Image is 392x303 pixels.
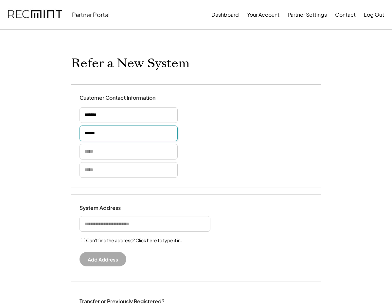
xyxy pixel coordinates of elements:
[80,205,145,211] div: System Address
[71,56,189,71] h1: Refer a New System
[211,8,239,21] button: Dashboard
[80,252,126,266] button: Add Address
[288,8,327,21] button: Partner Settings
[364,8,384,21] button: Log Out
[8,4,62,26] img: recmint-logotype%403x.png
[80,94,155,101] div: Customer Contact Information
[72,11,110,18] div: Partner Portal
[335,8,356,21] button: Contact
[86,237,182,243] label: Can't find the address? Click here to type it in.
[247,8,279,21] button: Your Account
